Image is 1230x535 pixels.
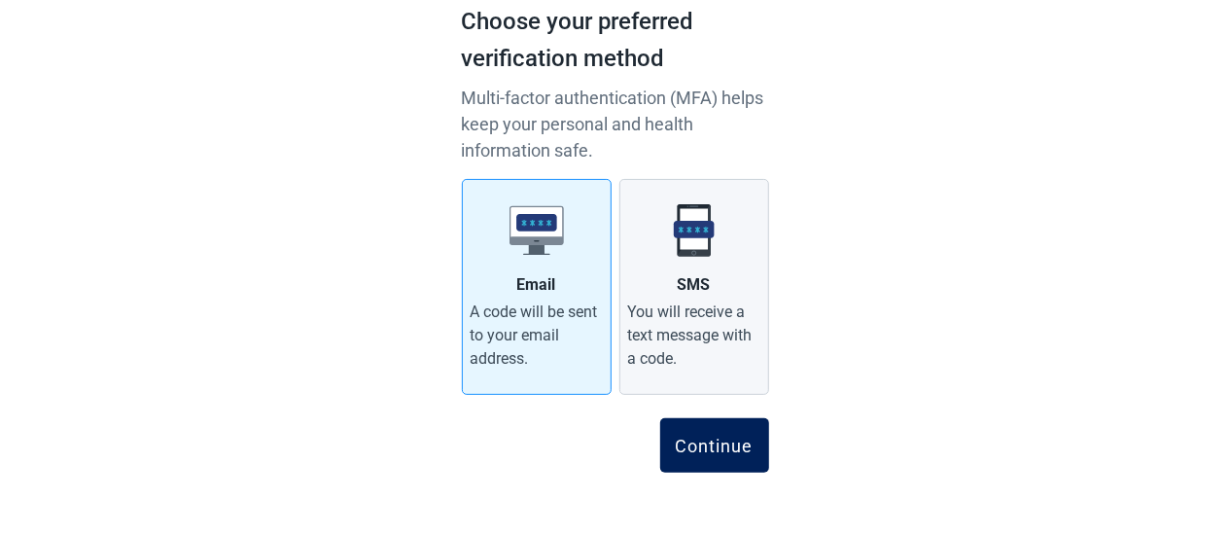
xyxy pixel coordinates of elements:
[660,418,769,473] button: Continue
[462,4,769,85] h1: Choose your preferred verification method
[517,273,556,297] div: Email
[628,301,760,371] div: You will receive a text message with a code.
[462,85,769,163] p: Multi-factor authentication (MFA) helps keep your personal and health information safe.
[678,273,711,297] div: SMS
[471,301,603,371] div: A code will be sent to your email address.
[676,436,754,455] div: Continue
